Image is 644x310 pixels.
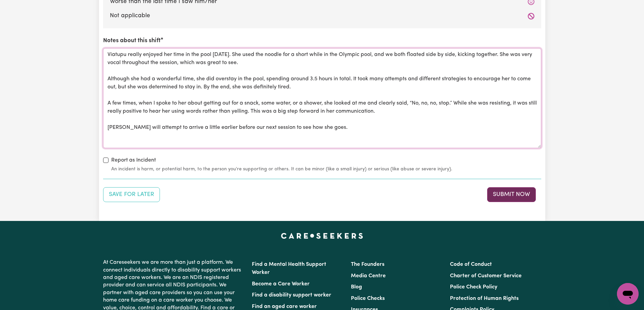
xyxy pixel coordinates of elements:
button: Submit your job report [487,187,536,202]
a: Find an aged care worker [252,304,317,309]
a: Charter of Customer Service [450,273,522,279]
textarea: Viatupu really enjoyed her time in the pool [DATE]. She used the noodle for a short while in the ... [103,48,541,148]
a: Media Centre [351,273,386,279]
small: An incident is harm, or potential harm, to the person you're supporting or others. It can be mino... [111,166,541,173]
a: Code of Conduct [450,262,492,267]
a: Protection of Human Rights [450,296,519,301]
iframe: Button to launch messaging window [617,283,639,305]
a: Careseekers home page [281,233,363,238]
label: Report as Incident [111,156,156,164]
a: The Founders [351,262,384,267]
a: Become a Care Worker [252,281,310,287]
a: Find a Mental Health Support Worker [252,262,326,275]
a: Police Checks [351,296,385,301]
label: Notes about this shift [103,36,161,45]
button: Save your job report [103,187,160,202]
a: Blog [351,284,362,290]
a: Police Check Policy [450,284,497,290]
a: Find a disability support worker [252,292,331,298]
label: Not applicable [110,11,534,20]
